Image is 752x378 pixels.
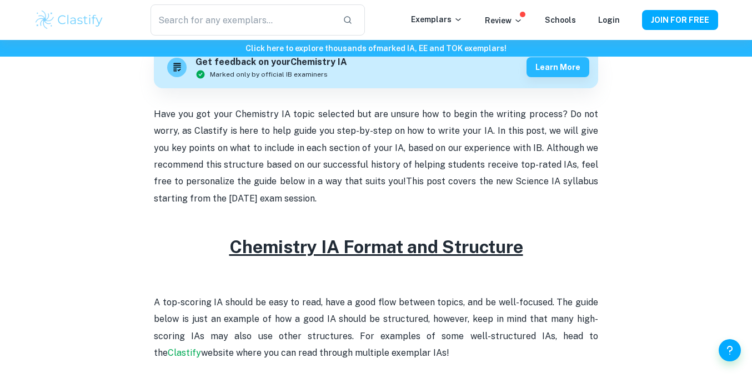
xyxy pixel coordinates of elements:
a: Schools [545,16,576,24]
p: Exemplars [411,13,463,26]
h6: Click here to explore thousands of marked IA, EE and TOK exemplars ! [2,42,750,54]
a: Clastify [168,347,201,358]
a: Login [598,16,620,24]
img: Clastify logo [34,9,104,31]
button: JOIN FOR FREE [642,10,718,30]
button: Help and Feedback [719,339,741,361]
input: Search for any exemplars... [151,4,334,36]
span: Marked only by official IB examiners [210,69,328,79]
a: Get feedback on yourChemistry IAMarked only by official IB examinersLearn more [154,47,598,88]
p: A top-scoring IA should be easy to read, have a good flow between topics, and be well-focused. Th... [154,294,598,362]
u: Chemistry IA Format and Structure [229,236,523,257]
p: Have you got your Chemistry IA topic selected but are unsure how to begin the writing process? Do... [154,106,598,207]
span: This post covers the new Science IA syllabus starting from the [DATE] exam session. [154,176,600,203]
h6: Get feedback on your Chemistry IA [195,56,347,69]
p: Review [485,14,523,27]
button: Learn more [527,57,589,77]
